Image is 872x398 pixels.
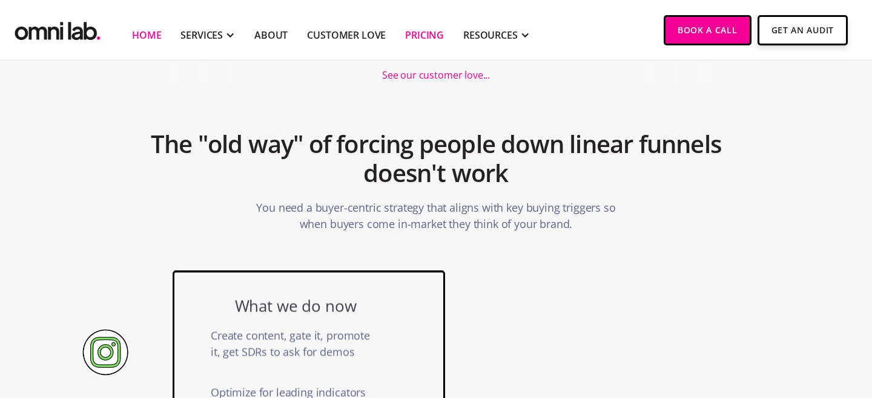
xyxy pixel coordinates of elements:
h2: The "old way" of forcing people down linear funnels doesn't work [148,123,724,194]
a: Book a Call [664,15,751,45]
a: home [12,13,103,43]
div: What we do now [211,296,380,315]
a: About [254,28,288,42]
p: You need a buyer-centric strategy that aligns with key buying triggers so when buyers come in-mar... [254,194,618,238]
a: Pricing [405,28,444,42]
a: Customer Love [307,28,386,42]
div: RESOURCES [463,28,518,42]
a: Home [132,28,161,42]
a: See our customer love... [382,55,490,83]
div: Create content, gate it, promote it, get SDRs to ask for demos [211,315,380,372]
div: SERVICES [180,28,223,42]
div: See our customer love... [382,67,490,83]
img: Omni Lab: B2B SaaS Demand Generation Agency [12,13,103,43]
iframe: Chat Widget [811,340,872,398]
a: Get An Audit [758,15,848,45]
